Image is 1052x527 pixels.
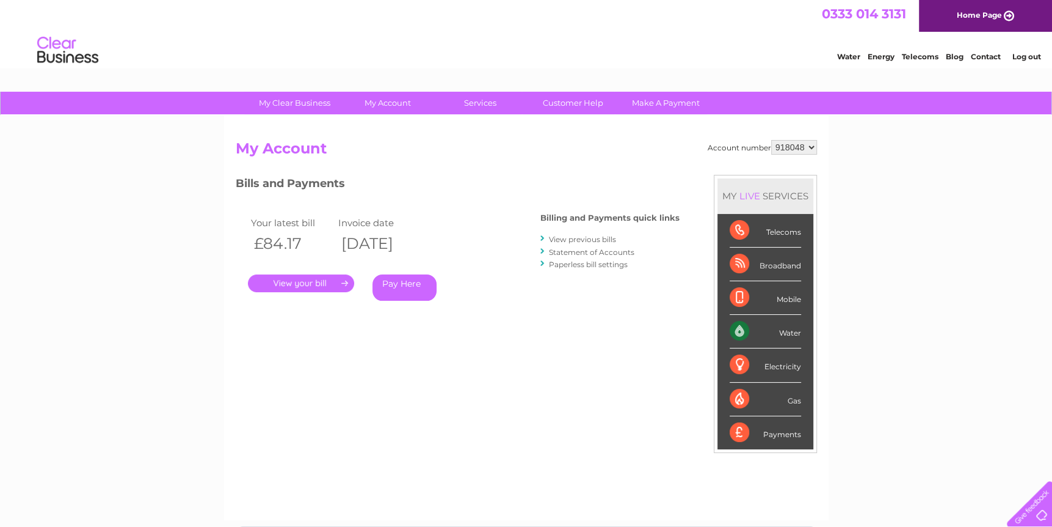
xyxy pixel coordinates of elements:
[730,248,801,281] div: Broadband
[236,140,817,163] h2: My Account
[335,215,423,231] td: Invoice date
[549,260,628,269] a: Paperless bill settings
[946,52,963,61] a: Blog
[430,92,531,114] a: Services
[730,383,801,416] div: Gas
[248,275,354,292] a: .
[730,214,801,248] div: Telecoms
[822,6,906,21] a: 0333 014 3131
[37,32,99,69] img: logo.png
[730,416,801,449] div: Payments
[730,348,801,382] div: Electricity
[337,92,438,114] a: My Account
[837,52,860,61] a: Water
[730,281,801,315] div: Mobile
[244,92,345,114] a: My Clear Business
[248,215,336,231] td: Your latest bill
[238,7,815,59] div: Clear Business is a trading name of Verastar Limited (registered in [GEOGRAPHIC_DATA] No. 3667643...
[372,275,437,301] a: Pay Here
[708,140,817,155] div: Account number
[335,231,423,256] th: [DATE]
[717,179,813,213] div: MY SERVICES
[868,52,894,61] a: Energy
[971,52,1001,61] a: Contact
[523,92,623,114] a: Customer Help
[902,52,938,61] a: Telecoms
[1012,52,1040,61] a: Log out
[540,213,680,223] h4: Billing and Payments quick links
[737,190,763,202] div: LIVE
[236,175,680,196] h3: Bills and Payments
[549,248,634,257] a: Statement of Accounts
[730,315,801,348] div: Water
[248,231,336,256] th: £84.17
[549,235,616,244] a: View previous bills
[615,92,716,114] a: Make A Payment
